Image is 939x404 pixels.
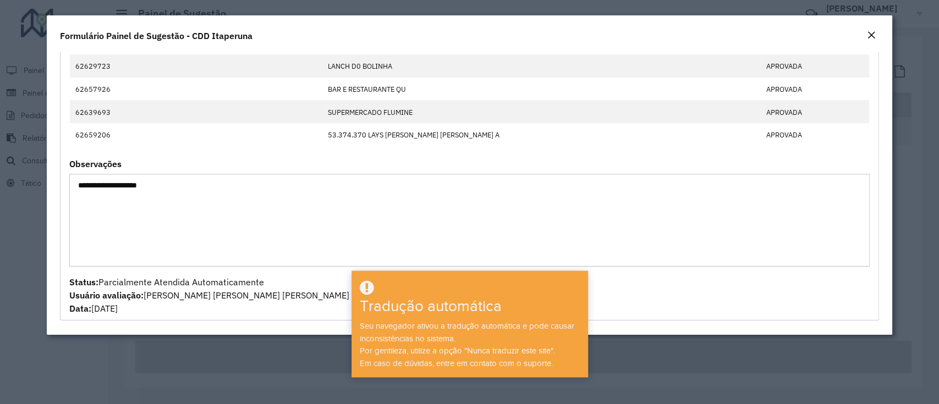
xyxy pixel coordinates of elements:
font: Status: [69,276,98,287]
font: Seu navegador ativou a tradução automática e pode causar inconsistências no sistema. [360,321,574,342]
font: APROVADA [766,108,802,117]
font: 62639693 [75,108,111,117]
font: APROVADA [766,85,802,94]
font: Parcialmente Atendida Automaticamente [98,276,264,287]
em: Fechar [867,31,876,40]
font: Observações [69,158,122,169]
button: Fechar [864,29,879,43]
font: Formulário Painel de Sugestão - CDD Itaperuna [60,30,252,41]
font: BAR E RESTAURANTE QU [328,85,406,94]
font: Data: [69,303,91,314]
font: Usuário avaliação: [69,290,144,301]
font: 53.374.370 LAYS [PERSON_NAME] [PERSON_NAME] A [328,130,499,140]
font: 62629723 [75,62,111,71]
font: APROVADA [766,130,802,140]
font: LANCH D0 BOLINHA [328,62,392,71]
font: Por gentileza, utilize a opção "Nunca traduzir este site". [360,346,555,355]
font: 62659206 [75,130,111,140]
font: SUPERMERCADO FLUMINE [328,108,413,117]
font: APROVADA [766,62,802,71]
font: [PERSON_NAME] [PERSON_NAME] [PERSON_NAME] [144,290,349,301]
font: Em caso de dúvidas, entre em contato com o suporte. [360,358,553,367]
font: 62657926 [75,85,111,94]
font: Tradução automática [360,297,502,314]
font: [DATE] [91,303,118,314]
